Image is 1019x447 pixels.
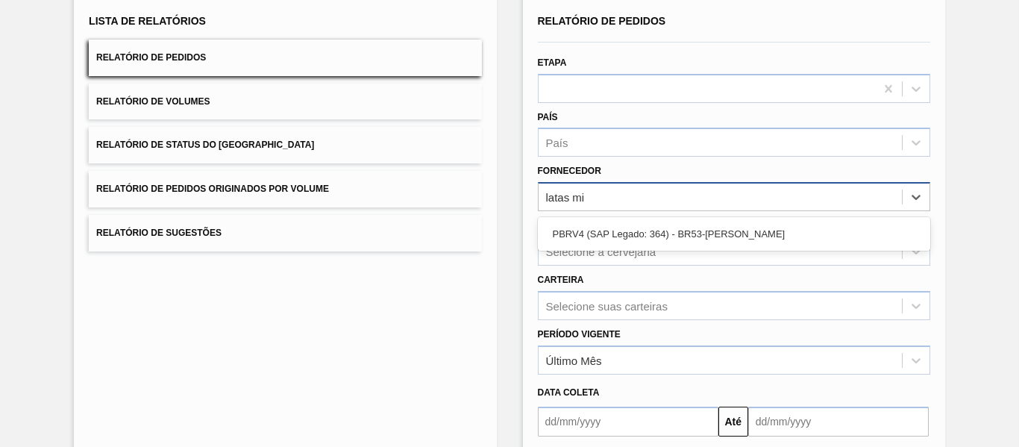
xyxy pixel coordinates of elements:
span: Relatório de Status do [GEOGRAPHIC_DATA] [96,140,314,150]
button: Até [718,407,748,437]
input: dd/mm/yyyy [538,407,718,437]
button: Relatório de Sugestões [89,215,481,251]
div: Selecione suas carteiras [546,299,668,312]
span: Relatório de Pedidos [538,15,666,27]
span: Relatório de Pedidos Originados por Volume [96,184,329,194]
div: Último Mês [546,354,602,366]
button: Relatório de Pedidos [89,40,481,76]
input: dd/mm/yyyy [748,407,929,437]
label: Fornecedor [538,166,601,176]
span: Relatório de Sugestões [96,228,222,238]
label: Etapa [538,57,567,68]
div: Selecione a cervejaria [546,245,656,257]
button: Relatório de Status do [GEOGRAPHIC_DATA] [89,127,481,163]
div: País [546,137,568,149]
span: Relatório de Pedidos [96,52,206,63]
label: Carteira [538,275,584,285]
div: PBRV4 (SAP Legado: 364) - BR53-[PERSON_NAME] [538,220,930,248]
span: Data coleta [538,387,600,398]
label: País [538,112,558,122]
span: Lista de Relatórios [89,15,206,27]
span: Relatório de Volumes [96,96,210,107]
button: Relatório de Volumes [89,84,481,120]
button: Relatório de Pedidos Originados por Volume [89,171,481,207]
label: Período Vigente [538,329,621,340]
